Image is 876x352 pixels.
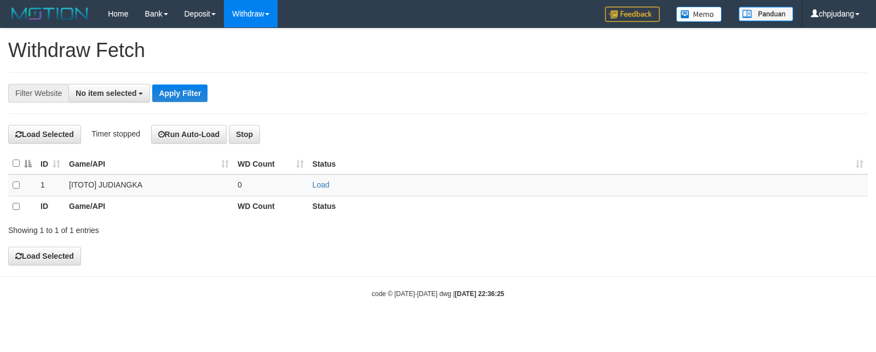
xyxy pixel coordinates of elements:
td: 1 [36,174,65,196]
button: Stop [229,125,260,144]
th: WD Count: activate to sort column ascending [233,153,308,174]
button: No item selected [68,84,150,103]
span: Timer stopped [91,129,140,138]
button: Load Selected [8,125,81,144]
th: WD Count [233,196,308,217]
img: panduan.png [739,7,793,21]
img: Button%20Memo.svg [676,7,722,22]
th: Status [308,196,868,217]
div: Showing 1 to 1 of 1 entries [8,220,357,236]
button: Load Selected [8,247,81,265]
th: Game/API [65,196,233,217]
th: Status: activate to sort column ascending [308,153,868,174]
div: Filter Website [8,84,68,103]
th: Game/API: activate to sort column ascending [65,153,233,174]
span: No item selected [76,89,136,98]
img: MOTION_logo.png [8,5,91,22]
th: ID: activate to sort column ascending [36,153,65,174]
a: Load [313,180,330,189]
span: 0 [238,180,242,189]
button: Run Auto-Load [151,125,227,144]
th: ID [36,196,65,217]
small: code © [DATE]-[DATE] dwg | [372,290,504,298]
td: [ITOTO] JUDIANGKA [65,174,233,196]
button: Apply Filter [152,84,208,102]
strong: [DATE] 22:36:25 [455,290,504,298]
img: Feedback.jpg [605,7,660,22]
h1: Withdraw Fetch [8,39,868,61]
